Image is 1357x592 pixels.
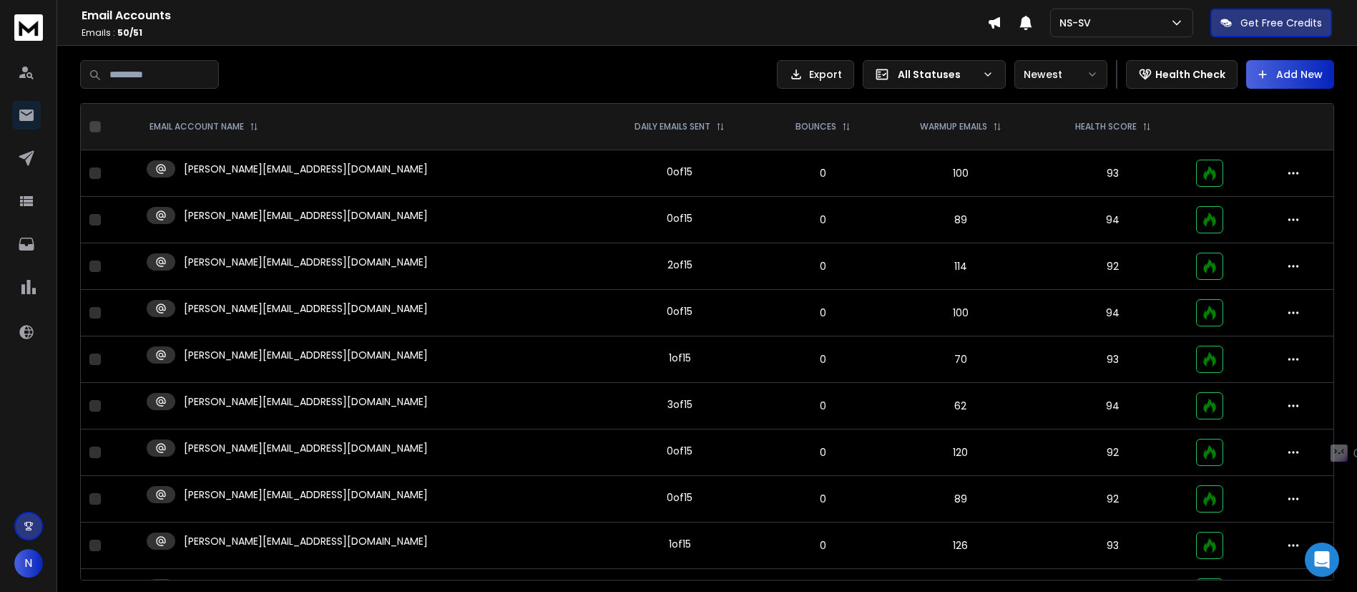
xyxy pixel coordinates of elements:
td: 94 [1039,290,1187,336]
h1: Email Accounts [82,7,987,24]
p: 0 [773,306,873,320]
p: [PERSON_NAME][EMAIL_ADDRESS][DOMAIN_NAME] [184,394,428,409]
p: [PERSON_NAME][EMAIL_ADDRESS][DOMAIN_NAME] [184,441,428,455]
p: 0 [773,352,873,367]
p: [PERSON_NAME][EMAIL_ADDRESS][DOMAIN_NAME] [184,255,428,269]
p: 0 [773,213,873,227]
img: logo [14,14,43,41]
p: 0 [773,445,873,460]
button: Get Free Credits [1210,9,1332,37]
td: 93 [1039,336,1187,383]
p: [PERSON_NAME][EMAIL_ADDRESS][DOMAIN_NAME] [184,534,428,548]
td: 93 [1039,523,1187,569]
button: Newest [1014,60,1107,89]
p: [PERSON_NAME][EMAIL_ADDRESS][DOMAIN_NAME] [184,348,428,362]
div: EMAIL ACCOUNT NAME [150,121,258,132]
td: 92 [1039,243,1187,290]
td: 89 [882,197,1039,243]
p: 0 [773,259,873,273]
div: 1 of 15 [669,537,691,551]
p: 0 [773,399,873,413]
td: 120 [882,430,1039,476]
td: 92 [1039,476,1187,523]
td: 92 [1039,430,1187,476]
span: 50 / 51 [117,26,142,39]
button: Add New [1246,60,1334,89]
p: BOUNCES [795,121,836,132]
div: 0 of 15 [667,444,692,458]
p: 0 [773,538,873,553]
p: [PERSON_NAME][EMAIL_ADDRESS][DOMAIN_NAME] [184,301,428,316]
td: 70 [882,336,1039,383]
p: NS-SV [1059,16,1097,30]
p: WARMUP EMAILS [920,121,987,132]
p: Emails : [82,27,987,39]
button: N [14,549,43,578]
p: Get Free Credits [1240,16,1322,30]
button: Export [777,60,854,89]
td: 100 [882,290,1039,336]
p: [PERSON_NAME][EMAIL_ADDRESS][DOMAIN_NAME] [184,162,428,176]
td: 114 [882,243,1039,290]
p: [PERSON_NAME][EMAIL_ADDRESS][DOMAIN_NAME] [184,208,428,223]
p: [PERSON_NAME][EMAIL_ADDRESS][DOMAIN_NAME] [184,487,428,502]
button: Health Check [1126,60,1238,89]
td: 62 [882,383,1039,430]
p: All Statuses [898,67,976,82]
p: Health Check [1155,67,1225,82]
div: 0 of 15 [667,165,692,179]
div: 2 of 15 [667,258,692,272]
td: 100 [882,150,1039,197]
div: Open Intercom Messenger [1305,543,1339,577]
td: 94 [1039,383,1187,430]
div: 1 of 15 [669,351,691,365]
p: 0 [773,492,873,506]
td: 93 [1039,150,1187,197]
div: 0 of 15 [667,211,692,225]
td: 126 [882,523,1039,569]
div: 0 of 15 [667,490,692,505]
div: 0 of 15 [667,304,692,319]
td: 89 [882,476,1039,523]
p: 0 [773,166,873,180]
div: 3 of 15 [667,397,692,412]
p: DAILY EMAILS SENT [635,121,710,132]
td: 94 [1039,197,1187,243]
p: HEALTH SCORE [1075,121,1137,132]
